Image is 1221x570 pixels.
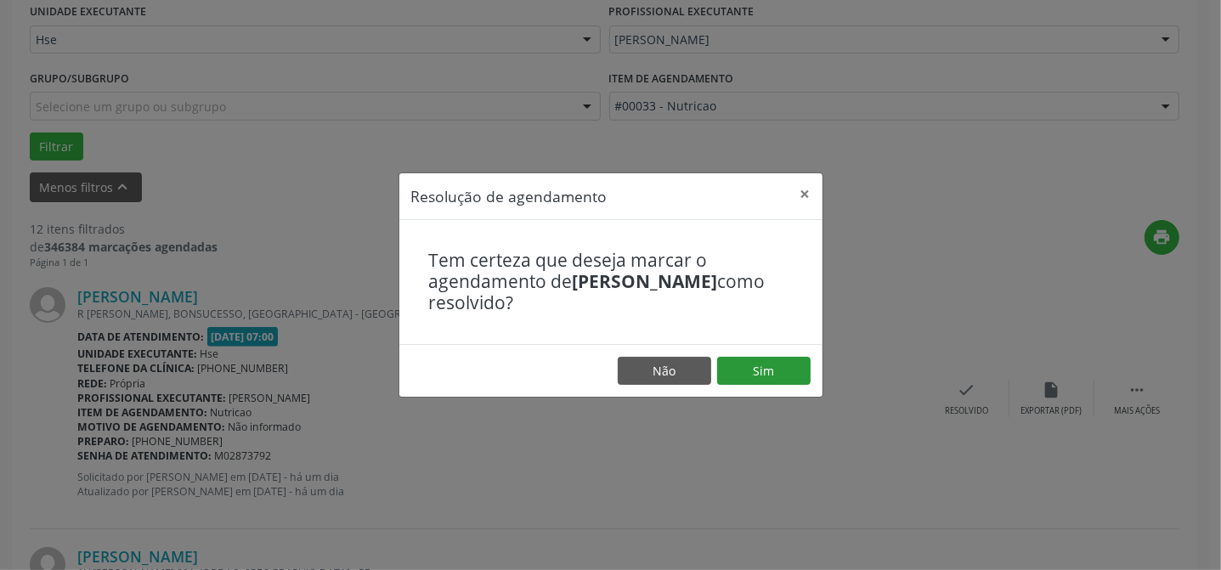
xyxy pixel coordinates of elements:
button: Sim [717,357,811,386]
button: Close [789,173,822,215]
h5: Resolução de agendamento [411,185,608,207]
h4: Tem certeza que deseja marcar o agendamento de como resolvido? [429,250,793,314]
b: [PERSON_NAME] [573,269,718,293]
button: Não [618,357,711,386]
